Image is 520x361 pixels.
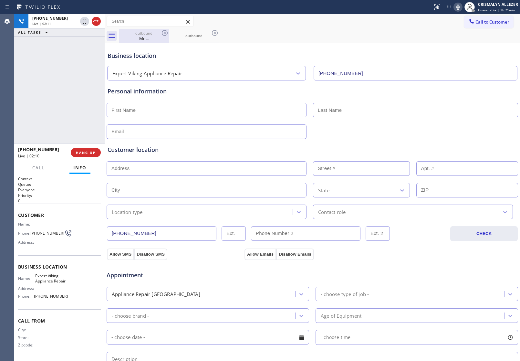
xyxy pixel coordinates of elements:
[18,30,41,35] span: ALL TASKS
[107,226,216,241] input: Phone Number
[107,330,309,345] input: - choose date -
[80,17,89,26] button: Hold Customer
[18,193,101,198] h2: Priority:
[107,271,243,280] span: Appointment
[416,183,518,197] input: ZIP
[416,161,518,176] input: Apt. #
[18,176,101,182] h1: Context
[76,150,96,155] span: HANG UP
[34,294,68,299] span: [PHONE_NUMBER]
[120,29,168,43] div: Mr ...
[120,36,168,41] div: Mr ...
[73,165,87,171] span: Info
[18,327,35,332] span: City:
[475,19,509,25] span: Call to Customer
[112,208,143,216] div: Location type
[314,66,517,80] input: Phone Number
[107,183,307,197] input: City
[18,286,35,291] span: Address:
[318,186,329,194] div: State
[108,51,517,60] div: Business location
[71,148,101,157] button: HANG UP
[18,294,34,299] span: Phone:
[450,226,518,241] button: CHECK
[28,162,48,174] button: Call
[18,222,35,227] span: Name:
[321,290,369,298] div: - choose type of job -
[112,312,149,319] div: - choose brand -
[244,249,276,260] button: Allow Emails
[478,2,518,7] div: CRISMALYN ALLEZER
[318,208,346,216] div: Contact role
[18,146,59,153] span: [PHONE_NUMBER]
[321,334,354,340] span: - choose time -
[170,33,218,38] div: outbound
[321,312,361,319] div: Age of Equipment
[18,187,101,193] p: Everyone
[120,31,168,36] div: outbound
[108,87,517,96] div: Personal information
[18,182,101,187] h2: Queue:
[18,276,35,281] span: Name:
[18,335,35,340] span: State:
[18,212,101,218] span: Customer
[107,103,307,117] input: First Name
[478,8,515,12] span: Unavailable | 2h 21min
[69,162,90,174] button: Info
[313,161,410,176] input: Street #
[14,28,54,36] button: ALL TASKS
[18,231,30,236] span: Phone:
[107,124,307,139] input: Email
[222,226,246,241] input: Ext.
[108,145,517,154] div: Customer location
[107,16,193,27] input: Search
[313,103,518,117] input: Last Name
[30,231,64,236] span: [PHONE_NUMBER]
[366,226,390,241] input: Ext. 2
[32,21,51,26] span: Live | 02:11
[107,249,134,260] button: Allow SMS
[32,165,45,171] span: Call
[18,240,35,245] span: Address:
[464,16,514,28] button: Call to Customer
[18,153,39,159] span: Live | 02:10
[18,264,101,270] span: Business location
[18,318,101,324] span: Call From
[134,249,167,260] button: Disallow SMS
[112,70,182,77] div: Expert Viking Appliance Repair
[112,290,200,298] div: Appliance Repair [GEOGRAPHIC_DATA]
[276,249,314,260] button: Disallow Emails
[18,343,35,347] span: Zipcode:
[251,226,360,241] input: Phone Number 2
[92,17,101,26] button: Hang up
[107,161,307,176] input: Address
[453,3,463,12] button: Mute
[18,198,101,204] p: 0
[32,16,68,21] span: [PHONE_NUMBER]
[35,273,68,283] span: Expert Viking Appliance Repair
